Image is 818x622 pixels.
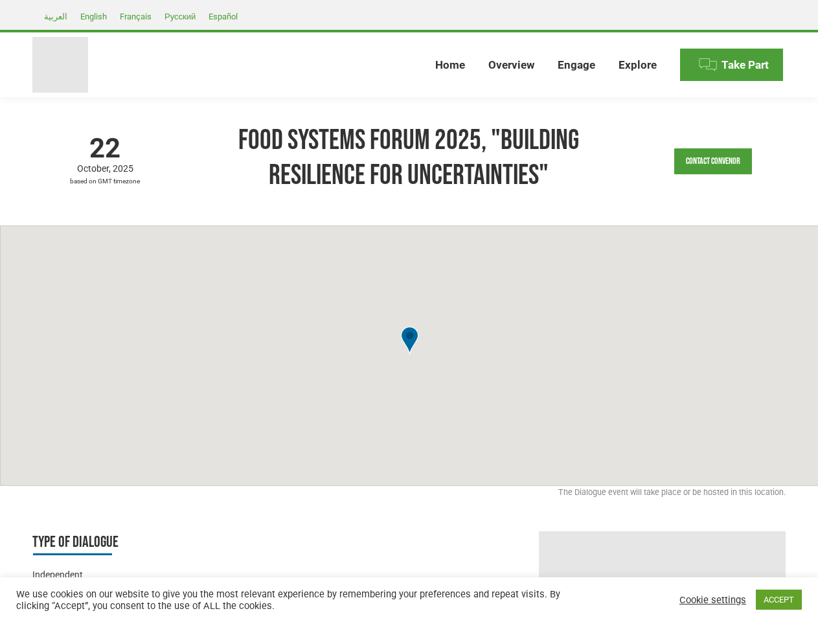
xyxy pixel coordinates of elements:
span: Español [209,12,238,21]
div: The Dialogue event will take place or be hosted in this location. [32,486,786,505]
a: Français [113,8,158,24]
span: Engage [558,58,595,72]
img: Menu icon [698,55,718,75]
span: Overview [488,58,534,72]
span: Русский [165,12,196,21]
img: Food Systems Summit Dialogues [32,37,88,93]
a: Русский [158,8,202,24]
div: Independent [32,568,273,581]
span: Explore [619,58,657,72]
span: العربية [44,12,67,21]
a: ACCEPT [756,590,802,610]
span: Home [435,58,465,72]
span: based on GMT timezone [32,175,178,188]
span: 22 [32,135,178,162]
h1: Food Systems Forum 2025, "Building Resilience for Uncertainties" [191,123,628,193]
span: 2025 [113,163,133,174]
a: العربية [38,8,74,24]
span: Take Part [721,58,769,72]
div: We use cookies on our website to give you the most relevant experience by remembering your prefer... [16,588,566,612]
a: English [74,8,113,24]
span: Français [120,12,152,21]
span: English [80,12,107,21]
a: Español [202,8,244,24]
h3: Type of Dialogue [32,531,273,555]
span: October [77,163,113,174]
a: Contact Convenor [674,148,752,174]
a: Cookie settings [679,594,746,606]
